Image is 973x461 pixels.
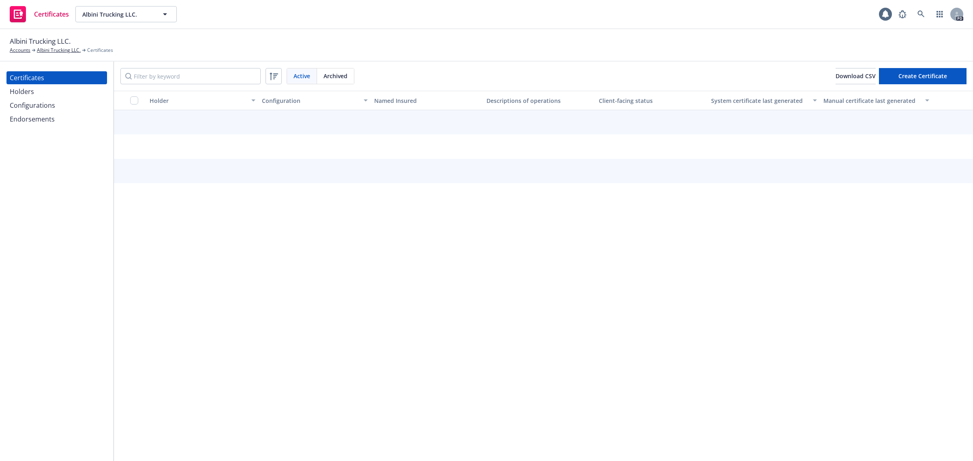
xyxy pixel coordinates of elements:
div: Configurations [10,99,55,112]
button: Manual certificate last generated [820,91,932,110]
a: Holders [6,85,107,98]
div: Manual certificate last generated [823,96,920,105]
div: System certificate last generated [711,96,808,105]
a: Endorsements [6,113,107,126]
input: Select all [130,96,138,105]
a: Certificates [6,3,72,26]
a: Accounts [10,47,30,54]
span: Create Certificate [898,72,947,80]
button: Albini Trucking LLC. [75,6,177,22]
span: Certificates [87,47,113,54]
button: Holder [146,91,259,110]
button: Named Insured [371,91,483,110]
a: Certificates [6,71,107,84]
button: Configuration [259,91,371,110]
button: Download CSV [836,68,876,84]
a: Configurations [6,99,107,112]
div: Named Insured [374,96,480,105]
a: Albini Trucking LLC. [37,47,81,54]
span: Download CSV [836,72,876,80]
span: Albini Trucking LLC. [82,10,152,19]
input: Filter by keyword [120,68,261,84]
div: Holder [150,96,246,105]
a: Report a Bug [894,6,911,22]
span: Albini Trucking LLC. [10,36,71,47]
div: Client-facing status [599,96,705,105]
div: Holders [10,85,34,98]
span: Active [294,72,310,80]
button: Descriptions of operations [483,91,596,110]
span: Certificates [34,11,69,17]
button: Create Certificate [879,68,967,84]
div: Certificates [10,71,44,84]
button: Client-facing status [596,91,708,110]
div: Configuration [262,96,359,105]
a: Switch app [932,6,948,22]
button: System certificate last generated [708,91,820,110]
span: Archived [324,72,347,80]
div: Endorsements [10,113,55,126]
a: Search [913,6,929,22]
div: Descriptions of operations [486,96,592,105]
